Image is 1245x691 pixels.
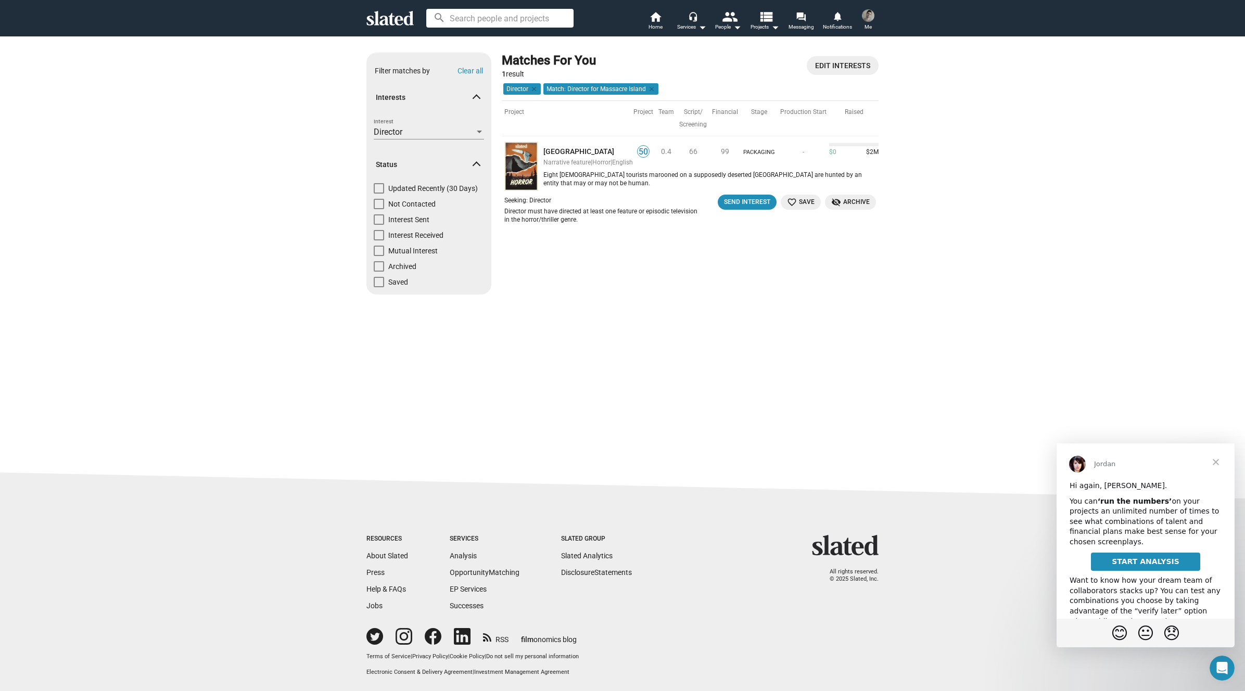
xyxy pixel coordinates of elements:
[528,84,538,94] mat-icon: clear
[388,261,416,272] span: Archived
[366,602,383,610] a: Jobs
[796,11,806,21] mat-icon: forum
[388,214,429,225] span: Interest Sent
[865,21,872,33] span: Me
[502,70,506,78] strong: 1
[722,9,737,24] mat-icon: people
[450,653,485,660] a: Cookie Policy
[503,83,541,95] mat-chip: Director
[731,21,743,33] mat-icon: arrow_drop_down
[718,195,777,210] button: Send Interest
[80,180,97,200] span: 😐
[450,568,519,577] a: OpportunityMatching
[483,629,509,645] a: RSS
[807,56,879,75] a: Open profile page - Settings dialog
[661,147,671,156] span: 0.4
[388,277,408,287] span: Saved
[696,21,708,33] mat-icon: arrow_drop_down
[758,9,773,24] mat-icon: view_list
[366,117,491,149] div: Interests
[787,197,815,208] span: Save
[829,100,879,136] th: Raised
[102,177,128,202] span: disappointed reaction
[592,159,611,166] span: Horror
[473,669,474,675] span: |
[831,197,870,208] span: Archive
[543,159,592,166] span: Narrative feature |
[783,10,819,33] a: Messaging
[769,21,781,33] mat-icon: arrow_drop_down
[862,148,879,157] span: $2M
[474,669,569,675] a: Investment Management Agreement
[709,100,741,136] th: Financial
[689,147,697,156] span: 66
[724,197,770,208] div: Send Interest
[366,552,408,560] a: About Slated
[561,535,632,543] div: Slated Group
[823,21,852,33] span: Notifications
[677,100,709,136] th: Script/ Screening
[543,147,631,157] a: [GEOGRAPHIC_DATA]
[486,653,579,661] button: Do not sell my personal information
[366,568,385,577] a: Press
[412,653,448,660] a: Privacy Policy
[388,183,478,194] span: Updated Recently (30 Days)
[485,653,486,660] span: |
[521,635,533,644] span: film
[502,100,543,136] th: Project
[781,195,821,210] button: Save
[829,148,836,157] span: $0
[50,177,76,202] span: blush reaction
[366,535,408,543] div: Resources
[688,11,697,21] mat-icon: headset_mic
[638,147,649,157] span: 50
[502,70,524,78] span: result
[787,197,797,207] mat-icon: favorite_border
[612,159,633,166] span: English
[721,147,729,156] span: 99
[448,653,450,660] span: |
[450,552,477,560] a: Analysis
[825,195,876,210] button: Archive
[862,9,874,22] img: Ryan Hammaker
[375,66,430,76] div: Filter matches by
[646,84,655,94] mat-icon: clear
[649,10,662,23] mat-icon: home
[715,21,741,33] div: People
[543,83,658,95] mat-chip: Match: Director for Massacre Island
[780,148,827,157] div: -
[856,7,881,34] button: Ryan HammakerMe
[831,197,841,207] mat-icon: visibility_off
[502,53,596,69] div: Matches For You
[504,142,538,191] img: Massacre Island
[426,9,574,28] input: Search people and projects
[741,136,778,159] td: Packaging
[366,653,411,660] a: Terms of Service
[376,160,474,170] span: Status
[637,10,674,33] a: Home
[366,585,406,593] a: Help & FAQs
[611,159,612,166] span: |
[106,180,123,200] span: 😞
[815,56,870,75] span: Edit Interests
[13,132,165,265] div: Want to know how your dream team of collaborators stacks up? You can test any combinations you ch...
[76,177,102,202] span: neutral face reaction
[832,11,842,21] mat-icon: notifications
[778,100,829,136] th: Production Start
[543,171,879,188] div: Eight [DEMOGRAPHIC_DATA] tourists marooned on a supposedly deserted [GEOGRAPHIC_DATA] are hunted ...
[741,100,778,136] th: Stage
[1057,443,1235,647] iframe: Intercom live chat message
[374,127,402,137] span: Director
[366,148,491,181] mat-expansion-panel-header: Status
[1210,656,1235,681] iframe: Intercom live chat
[366,183,491,292] div: Status
[450,602,484,610] a: Successes
[819,568,879,583] p: All rights reserved. © 2025 Slated, Inc.
[366,81,491,114] mat-expansion-panel-header: Interests
[710,10,746,33] button: People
